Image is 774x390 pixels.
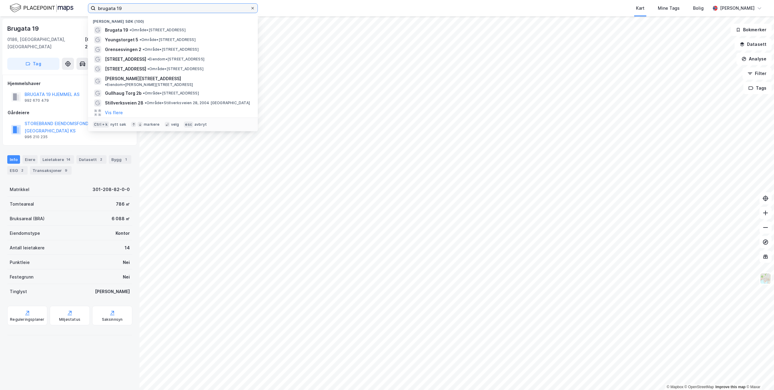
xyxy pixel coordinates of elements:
[116,200,130,208] div: 786 ㎡
[123,156,129,162] div: 1
[96,4,250,13] input: Søk på adresse, matrikkel, gårdeiere, leietakere eller personer
[25,98,49,103] div: 992 670 479
[143,47,144,52] span: •
[59,317,80,322] div: Miljøstatus
[658,5,680,12] div: Mine Tags
[7,36,85,50] div: 0186, [GEOGRAPHIC_DATA], [GEOGRAPHIC_DATA]
[143,91,145,95] span: •
[116,230,130,237] div: Kontor
[10,200,34,208] div: Tomteareal
[19,167,25,173] div: 2
[105,65,146,73] span: [STREET_ADDRESS]
[22,155,38,164] div: Eiere
[667,385,683,389] a: Mapbox
[743,82,772,94] button: Tags
[171,122,179,127] div: velg
[140,37,196,42] span: Område • [STREET_ADDRESS]
[30,166,72,175] div: Transaksjoner
[102,317,123,322] div: Saksinnsyn
[744,361,774,390] iframe: Chat Widget
[731,24,772,36] button: Bokmerker
[147,67,204,71] span: Område • [STREET_ADDRESS]
[10,259,30,266] div: Punktleie
[95,288,130,295] div: [PERSON_NAME]
[105,109,123,116] button: Vis flere
[7,166,28,175] div: ESG
[10,244,45,251] div: Antall leietakere
[8,80,132,87] div: Hjemmelshaver
[10,317,44,322] div: Reguleringsplaner
[10,288,27,295] div: Tinglyst
[735,38,772,50] button: Datasett
[8,109,132,116] div: Gårdeiere
[105,36,138,43] span: Youngstorget 5
[40,155,74,164] div: Leietakere
[105,90,142,97] span: Gullhaug Torg 2b
[130,28,186,32] span: Område • [STREET_ADDRESS]
[143,91,199,96] span: Område • [STREET_ADDRESS]
[715,385,745,389] a: Improve this map
[125,244,130,251] div: 14
[109,155,131,164] div: Bygg
[88,14,258,25] div: [PERSON_NAME] søk (100)
[105,46,141,53] span: Grensesvingen 2
[720,5,755,12] div: [PERSON_NAME]
[140,37,141,42] span: •
[10,3,73,13] img: logo.f888ab2527a4732fd821a326f86c7f29.svg
[145,101,250,105] span: Område • Stillverksveien 28, 2004 [GEOGRAPHIC_DATA]
[145,101,146,105] span: •
[7,58,59,70] button: Tag
[744,361,774,390] div: Kontrollprogram for chat
[105,99,143,107] span: Stillverksveien 28
[194,122,207,127] div: avbryt
[25,135,48,139] div: 996 210 235
[147,67,149,71] span: •
[143,47,199,52] span: Område • [STREET_ADDRESS]
[10,230,40,237] div: Eiendomstype
[105,26,128,34] span: Brugata 19
[147,57,149,61] span: •
[693,5,704,12] div: Bolig
[685,385,714,389] a: OpenStreetMap
[65,156,72,162] div: 14
[93,186,130,193] div: 301-208-82-0-0
[112,215,130,222] div: 6 088 ㎡
[742,67,772,80] button: Filter
[636,5,644,12] div: Kart
[105,56,146,63] span: [STREET_ADDRESS]
[736,53,772,65] button: Analyse
[63,167,69,173] div: 9
[76,155,106,164] div: Datasett
[760,273,771,284] img: Z
[105,75,181,82] span: [PERSON_NAME][STREET_ADDRESS]
[7,24,40,33] div: Brugata 19
[10,273,33,281] div: Festegrunn
[105,82,107,87] span: •
[123,259,130,266] div: Nei
[123,273,130,281] div: Nei
[110,122,126,127] div: nytt søk
[105,82,193,87] span: Eiendom • [PERSON_NAME][STREET_ADDRESS]
[98,156,104,162] div: 2
[10,215,45,222] div: Bruksareal (BRA)
[147,57,204,62] span: Eiendom • [STREET_ADDRESS]
[93,121,109,128] div: Ctrl + k
[184,121,193,128] div: esc
[7,155,20,164] div: Info
[85,36,132,50] div: [GEOGRAPHIC_DATA], 208/82
[130,28,131,32] span: •
[10,186,29,193] div: Matrikkel
[144,122,160,127] div: markere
